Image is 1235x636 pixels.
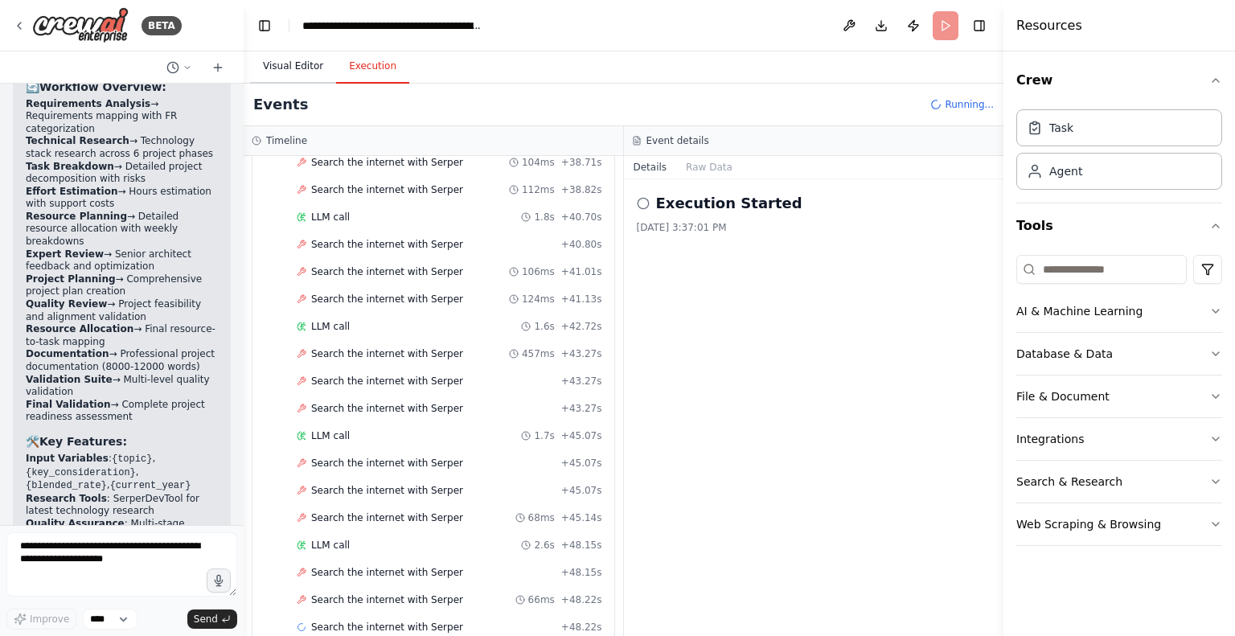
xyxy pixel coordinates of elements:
span: + 38.71s [561,156,602,169]
span: LLM call [311,320,350,333]
h2: Events [253,93,308,116]
span: Search the internet with Serper [311,457,463,470]
span: 1.7s [534,429,554,442]
div: Task [1049,120,1073,136]
span: Search the internet with Serper [311,293,463,306]
img: Logo [32,7,129,43]
div: Agent [1049,163,1082,179]
span: + 41.13s [561,293,602,306]
span: 68ms [528,511,555,524]
span: 1.8s [534,211,554,224]
span: 457ms [522,347,555,360]
code: {topic} [112,453,152,465]
span: + 45.14s [561,511,602,524]
strong: Project Planning [26,273,116,285]
span: + 40.80s [561,238,602,251]
button: Crew [1016,58,1222,103]
strong: Documentation [26,348,109,359]
strong: Expert Review [26,248,104,260]
h3: Event details [646,134,709,147]
h3: Timeline [266,134,307,147]
code: {blended_rate} [26,480,107,491]
div: Tools [1016,248,1222,559]
li: → Professional project documentation (8000-12000 words) [26,348,218,373]
strong: Technical Research [26,135,129,146]
span: 104ms [522,156,555,169]
strong: Final Validation [26,399,111,410]
button: Hide left sidebar [253,14,276,37]
span: 1.6s [534,320,554,333]
li: → Requirements mapping with FR categorization [26,98,218,136]
span: + 48.15s [561,539,602,552]
button: Start a new chat [205,58,231,77]
span: + 45.07s [561,429,602,442]
button: Raw Data [676,156,742,178]
li: → Detailed resource allocation with weekly breakdowns [26,211,218,248]
h3: 🔄 [26,79,218,95]
button: Integrations [1016,418,1222,460]
span: 124ms [522,293,555,306]
code: {current_year} [110,480,191,491]
li: : SerperDevTool for latest technology research [26,493,218,518]
span: + 48.22s [561,593,602,606]
span: Search the internet with Serper [311,183,463,196]
span: Search the internet with Serper [311,566,463,579]
strong: Resource Planning [26,211,127,222]
span: Search the internet with Serper [311,484,463,497]
span: + 42.72s [561,320,602,333]
span: + 45.07s [561,484,602,497]
span: Search the internet with Serper [311,621,463,634]
li: → Detailed project decomposition with risks [26,161,218,186]
strong: Validation Suite [26,374,113,385]
span: + 43.27s [561,402,602,415]
h2: Execution Started [656,192,802,215]
button: Click to speak your automation idea [207,568,231,593]
span: + 48.15s [561,566,602,579]
button: Tools [1016,203,1222,248]
strong: Input Variables [26,453,109,464]
button: Switch to previous chat [160,58,199,77]
li: : Multi-stage validation system [26,518,218,543]
span: LLM call [311,211,350,224]
strong: Quality Assurance [26,518,125,529]
span: + 48.22s [561,621,602,634]
span: 66ms [528,593,555,606]
button: Search & Research [1016,461,1222,503]
nav: breadcrumb [302,18,483,34]
span: 112ms [522,183,555,196]
li: → Multi-level quality validation [26,374,218,399]
li: → Comprehensive project plan creation [26,273,218,298]
span: 2.6s [534,539,554,552]
li: → Technology stack research across 6 project phases [26,135,218,160]
span: LLM call [311,429,350,442]
span: Search the internet with Serper [311,347,463,360]
span: + 38.82s [561,183,602,196]
li: → Senior architect feedback and optimization [26,248,218,273]
strong: Key Features: [39,435,127,448]
li: → Complete project readiness assessment [26,399,218,424]
div: Crew [1016,103,1222,203]
strong: Research Tools [26,493,107,504]
h4: Resources [1016,16,1082,35]
strong: Effort Estimation [26,186,117,197]
strong: Resource Allocation [26,323,133,334]
span: 106ms [522,265,555,278]
button: Database & Data [1016,333,1222,375]
strong: Task Breakdown [26,161,114,172]
span: LLM call [311,539,350,552]
li: → Project feasibility and alignment validation [26,298,218,323]
h3: 🛠 [26,433,218,449]
button: Improve [6,609,76,630]
code: {key_consideration} [26,467,136,478]
button: Hide right sidebar [968,14,991,37]
li: : , , , [26,453,218,493]
span: + 45.07s [561,457,602,470]
span: + 43.27s [561,375,602,388]
span: Search the internet with Serper [311,402,463,415]
span: Running... [945,98,994,111]
strong: Quality Review [26,298,107,310]
button: Web Scraping & Browsing [1016,503,1222,545]
li: → Hours estimation with support costs [26,186,218,211]
span: + 41.01s [561,265,602,278]
button: Details [624,156,677,178]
